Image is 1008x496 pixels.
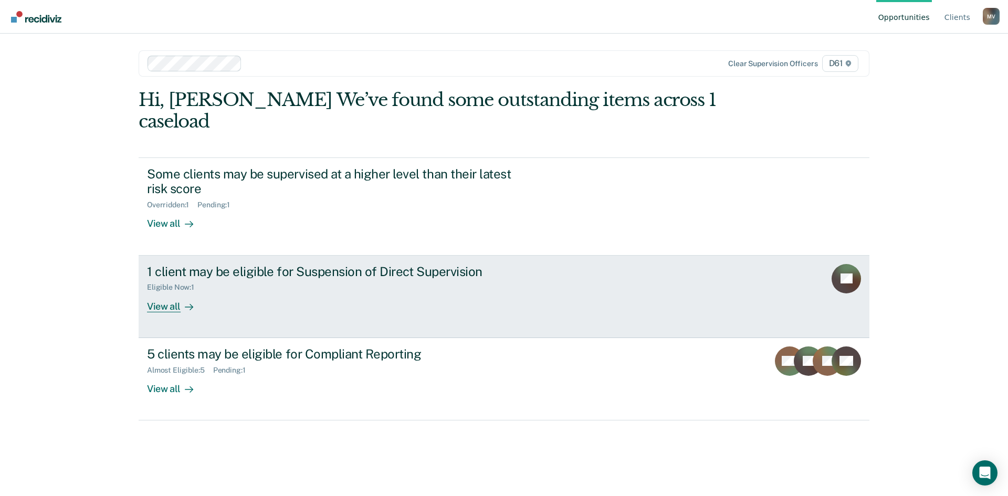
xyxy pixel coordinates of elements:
button: Profile dropdown button [983,8,1000,25]
div: Pending : 1 [213,366,254,375]
div: Some clients may be supervised at a higher level than their latest risk score [147,166,516,197]
img: Recidiviz [11,11,61,23]
a: Some clients may be supervised at a higher level than their latest risk scoreOverridden:1Pending:... [139,157,869,256]
div: Hi, [PERSON_NAME] We’ve found some outstanding items across 1 caseload [139,89,723,132]
div: Open Intercom Messenger [972,460,997,486]
div: Pending : 1 [197,200,238,209]
div: 1 client may be eligible for Suspension of Direct Supervision [147,264,516,279]
a: 1 client may be eligible for Suspension of Direct SupervisionEligible Now:1View all [139,256,869,338]
div: View all [147,374,206,395]
div: Almost Eligible : 5 [147,366,213,375]
div: Eligible Now : 1 [147,283,203,292]
div: M V [983,8,1000,25]
div: View all [147,209,206,230]
div: View all [147,292,206,312]
span: D61 [822,55,858,72]
div: Clear supervision officers [728,59,817,68]
div: Overridden : 1 [147,200,197,209]
div: 5 clients may be eligible for Compliant Reporting [147,346,516,362]
a: 5 clients may be eligible for Compliant ReportingAlmost Eligible:5Pending:1View all [139,338,869,420]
